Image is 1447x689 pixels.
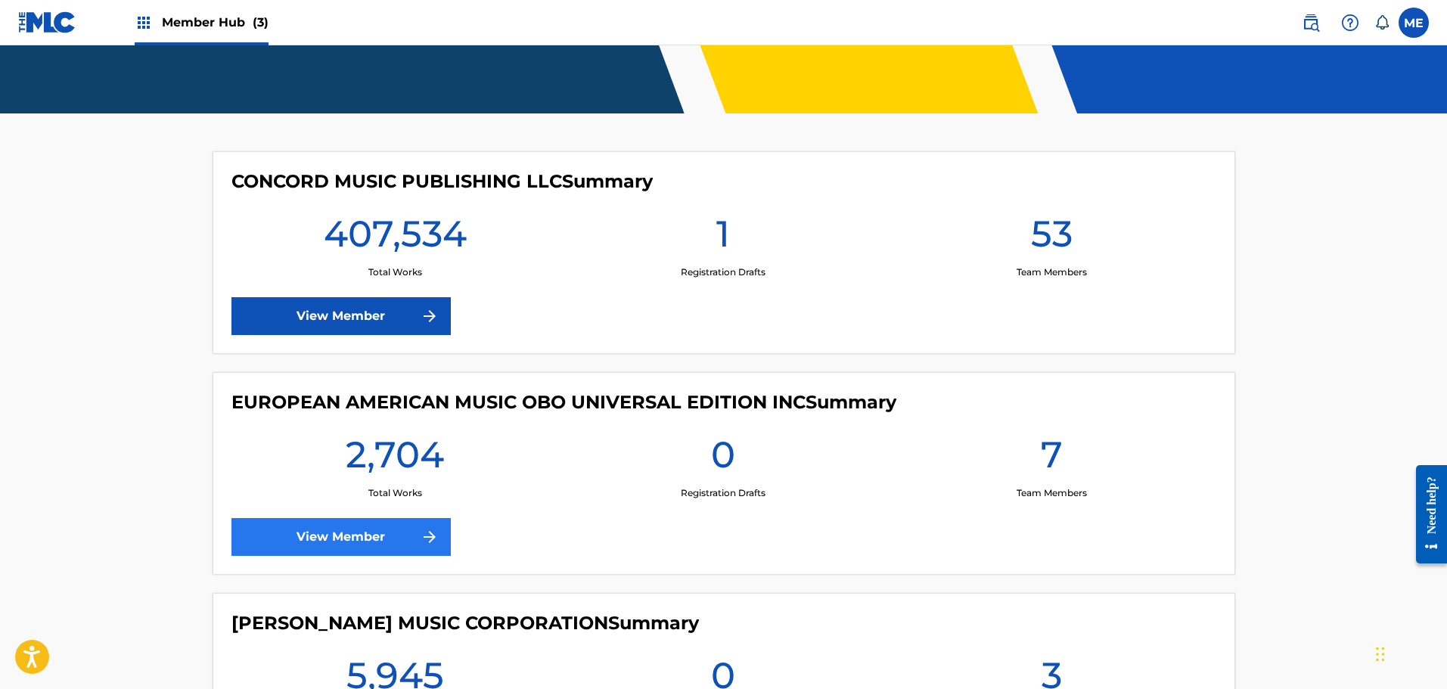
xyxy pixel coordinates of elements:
[681,486,765,500] p: Registration Drafts
[681,265,765,279] p: Registration Drafts
[1341,14,1359,32] img: help
[1296,8,1326,38] a: Public Search
[421,528,439,546] img: f7272a7cc735f4ea7f67.svg
[1041,432,1063,486] h1: 7
[135,14,153,32] img: Top Rightsholders
[1399,8,1429,38] div: User Menu
[231,391,896,414] h4: EUROPEAN AMERICAN MUSIC OBO UNIVERSAL EDITION INC
[1405,453,1447,575] iframe: Resource Center
[231,170,653,193] h4: CONCORD MUSIC PUBLISHING LLC
[1374,15,1390,30] div: Notifications
[1302,14,1320,32] img: search
[368,486,422,500] p: Total Works
[1017,486,1087,500] p: Team Members
[368,265,422,279] p: Total Works
[231,612,699,635] h4: SCHOTT MUSIC CORPORATION
[18,11,76,33] img: MLC Logo
[421,307,439,325] img: f7272a7cc735f4ea7f67.svg
[1376,632,1385,677] div: Drag
[1031,211,1073,265] h1: 53
[711,432,735,486] h1: 0
[231,297,451,335] a: View Member
[1335,8,1365,38] div: Help
[346,432,444,486] h1: 2,704
[162,14,269,31] span: Member Hub
[253,15,269,29] span: (3)
[716,211,730,265] h1: 1
[1371,616,1447,689] iframe: Chat Widget
[231,518,451,556] a: View Member
[324,211,467,265] h1: 407,534
[1017,265,1087,279] p: Team Members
